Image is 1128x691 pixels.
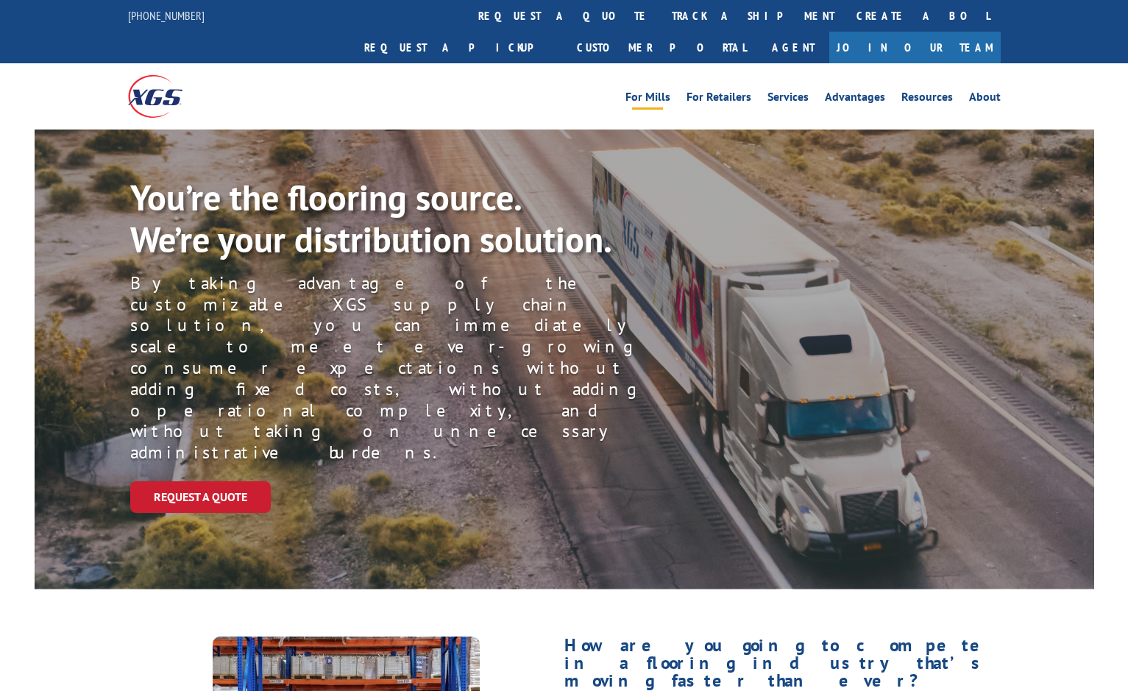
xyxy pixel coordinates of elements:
[353,32,566,63] a: Request a pickup
[130,177,644,261] p: You’re the flooring source. We’re your distribution solution.
[767,91,809,107] a: Services
[901,91,953,107] a: Resources
[566,32,757,63] a: Customer Portal
[130,273,695,464] p: By taking advantage of the customizable XGS supply chain solution, you can immediately scale to m...
[687,91,751,107] a: For Retailers
[969,91,1001,107] a: About
[625,91,670,107] a: For Mills
[128,8,205,23] a: [PHONE_NUMBER]
[757,32,829,63] a: Agent
[825,91,885,107] a: Advantages
[130,481,271,513] a: Request a Quote
[829,32,1001,63] a: Join Our Team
